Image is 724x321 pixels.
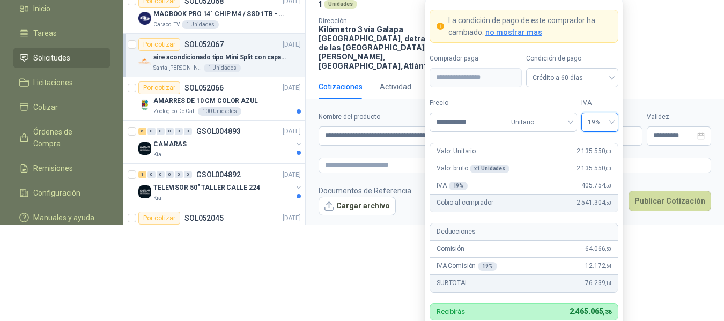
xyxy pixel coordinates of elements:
p: SOL052067 [184,41,224,48]
a: Remisiones [13,158,110,178]
button: Publicar Cotización [629,191,711,211]
p: Dirección [319,17,438,25]
span: ,00 [605,148,611,154]
p: AMARRES DE 10 CM COLOR AZUL [153,96,258,106]
span: ,36 [603,309,611,316]
span: exclamation-circle [437,23,444,30]
a: Licitaciones [13,72,110,93]
span: Cotizar [33,101,58,113]
div: 0 [147,171,156,178]
span: ,14 [605,280,611,286]
div: Cotizaciones [319,81,363,93]
label: Condición de pago [526,54,618,64]
div: 1 Unidades [182,20,219,29]
span: 19% [588,114,612,130]
p: Valor Unitario [437,146,476,156]
div: 0 [157,128,165,135]
span: Remisiones [33,162,73,174]
label: IVA [581,98,618,108]
label: Validez [647,112,711,122]
span: Tareas [33,27,57,39]
div: 100 Unidades [198,107,241,116]
p: GSOL004892 [196,171,241,178]
p: Caracol TV [153,20,180,29]
div: 19 % [478,262,497,271]
p: [DATE] [283,126,301,137]
div: x 1 Unidades [470,165,509,173]
p: [DATE] [283,170,301,180]
div: 0 [184,128,192,135]
span: ,50 [605,246,611,252]
div: Por cotizar [138,212,180,225]
div: 0 [166,128,174,135]
p: [DATE] [283,83,301,93]
p: Kilómetro 3 vía Galapa [GEOGRAPHIC_DATA], detras de las [GEOGRAPHIC_DATA][PERSON_NAME], [GEOGRAPH... [319,25,438,70]
p: IVA Comisión [437,261,497,271]
p: [DATE] [283,40,301,50]
div: 0 [175,171,183,178]
p: GSOL004893 [196,128,241,135]
div: 1 [138,171,146,178]
span: ,50 [605,183,611,189]
span: Configuración [33,187,80,199]
div: 19 % [449,182,468,190]
p: CAMARAS [153,139,187,150]
span: 76.239 [585,278,611,288]
div: Por cotizar [138,81,180,94]
div: 0 [166,171,174,178]
div: 6 [138,128,146,135]
img: Company Logo [138,142,151,155]
img: Company Logo [138,12,151,25]
a: Cotizar [13,97,110,117]
span: ,64 [605,263,611,269]
p: SOL052066 [184,84,224,92]
span: 405.754 [581,181,611,191]
label: Comprador paga [430,54,522,64]
a: Por cotizarSOL052067[DATE] Company Logoaire acondicionado tipo Mini Split con capacidad de 12000 ... [123,34,305,77]
span: 2.135.550 [577,163,611,174]
label: Nombre del producto [319,112,493,122]
label: Precio [430,98,505,108]
span: ,50 [605,200,611,206]
p: aire acondicionado tipo Mini Split con capacidad de 12000 BTU a 110V o 220V [153,53,287,63]
span: 12.172 [585,261,611,271]
div: Actividad [380,81,411,93]
p: Valor bruto [437,163,509,174]
div: 0 [184,171,192,178]
a: Órdenes de Compra [13,122,110,154]
p: Kia [153,194,161,203]
span: ,00 [605,166,611,171]
button: Cargar archivo [319,197,396,216]
span: 64.066 [585,244,611,254]
a: Tareas [13,23,110,43]
div: 1 Unidades [204,64,241,72]
div: 0 [175,128,183,135]
p: Cobro al comprador [437,198,493,208]
a: Configuración [13,183,110,203]
div: 0 [157,171,165,178]
img: Company Logo [138,185,151,198]
span: Inicio [33,3,50,14]
p: MACBOOK PRO 14" CHIP M4 / SSD 1TB - 24 GB RAM [153,9,287,19]
span: Licitaciones [33,77,73,88]
a: Por cotizarSOL052066[DATE] Company LogoAMARRES DE 10 CM COLOR AZULZoologico De Cali100 Unidades [123,77,305,121]
a: Por cotizarSOL052045[DATE] [123,207,305,251]
span: Manuales y ayuda [33,212,94,223]
p: Comisión [437,244,464,254]
a: Solicitudes [13,48,110,68]
p: Documentos de Referencia [319,185,411,197]
span: Órdenes de Compra [33,126,100,150]
p: TELEVISOR 50" TALLER CALLE 224 [153,183,260,193]
p: Deducciones [437,227,475,237]
span: Solicitudes [33,52,70,64]
a: 1 0 0 0 0 0 GSOL004892[DATE] Company LogoTELEVISOR 50" TALLER CALLE 224Kia [138,168,303,203]
p: [DATE] [283,213,301,223]
img: Company Logo [138,99,151,111]
p: Recibirás [437,308,465,315]
span: no mostrar mas [485,28,542,36]
div: Por cotizar [138,38,180,51]
img: Company Logo [138,55,151,68]
span: 2.135.550 [577,146,611,156]
p: La condición de pago de este comprador ha cambiado. [448,14,611,38]
span: 2.541.304 [577,198,611,208]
